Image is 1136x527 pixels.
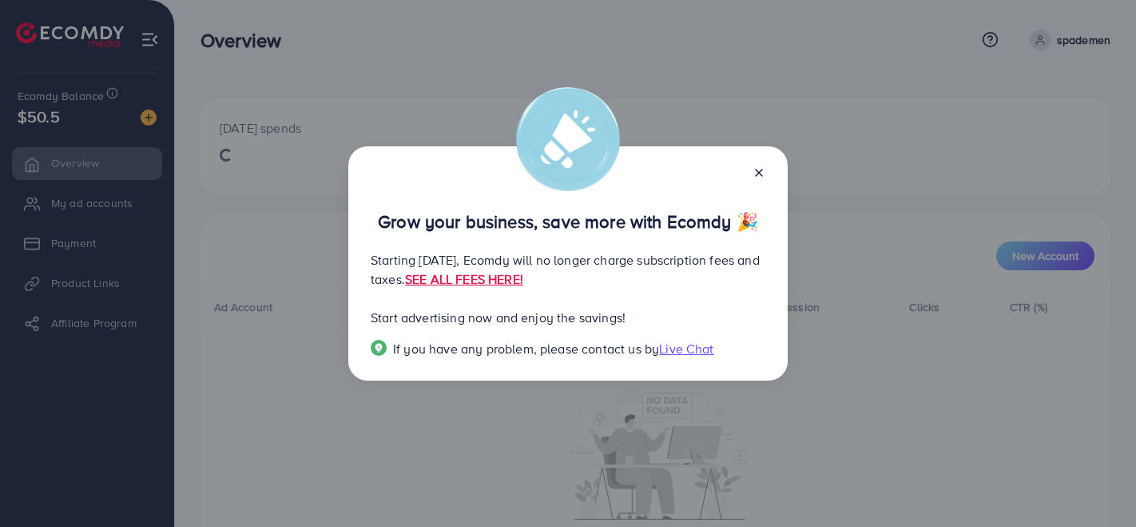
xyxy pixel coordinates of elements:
[371,212,765,231] p: Grow your business, save more with Ecomdy 🎉
[393,340,659,357] span: If you have any problem, please contact us by
[516,87,620,191] img: alert
[371,340,387,356] img: Popup guide
[371,308,765,327] p: Start advertising now and enjoy the savings!
[659,340,713,357] span: Live Chat
[405,270,523,288] a: SEE ALL FEES HERE!
[371,250,765,289] p: Starting [DATE], Ecomdy will no longer charge subscription fees and taxes.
